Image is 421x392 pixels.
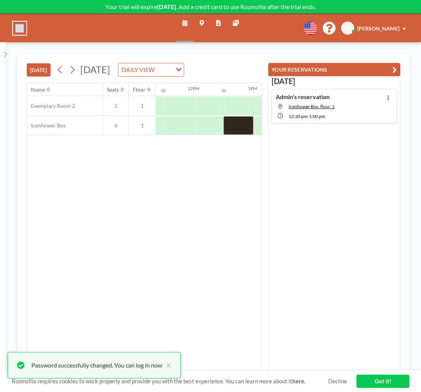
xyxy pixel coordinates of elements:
[292,378,305,384] a: here.
[309,113,325,119] span: 1:00 PM
[162,361,171,370] button: close
[157,65,171,75] input: Search for option
[276,93,330,101] h4: Admin's reservation
[248,86,257,91] div: 1PM
[157,3,176,10] b: [DATE]
[31,86,45,93] div: Name
[12,21,27,36] img: organization-logo
[118,63,184,76] div: Search for option
[103,122,129,129] span: 6
[27,122,66,129] span: Icenhower Bos
[272,77,397,86] h3: [DATE]
[129,122,155,129] span: 1
[289,104,335,109] span: Icenhower Bos, floor: 1
[357,25,399,32] span: [PERSON_NAME]
[12,378,328,385] span: Roomzilla requires cookies to work properly and provide you with the best experience. You can lea...
[80,64,110,75] span: [DATE]
[103,103,129,109] span: 1
[161,88,166,93] div: 30
[289,113,307,119] span: 12:30 PM
[345,25,350,32] span: AI
[356,375,409,388] a: Got it!
[307,113,309,119] span: -
[187,86,200,91] div: 12PM
[31,361,162,370] div: Password successfully changed. You can log in now
[129,103,155,109] span: 1
[107,86,119,93] div: Seats
[221,88,226,93] div: 30
[27,63,51,77] button: [DATE]
[120,65,156,75] span: DAILY VIEW
[27,103,75,109] span: Exemplary Room 2
[133,86,146,93] div: Floor
[328,378,347,385] a: Decline
[268,63,400,76] button: YOUR RESERVATIONS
